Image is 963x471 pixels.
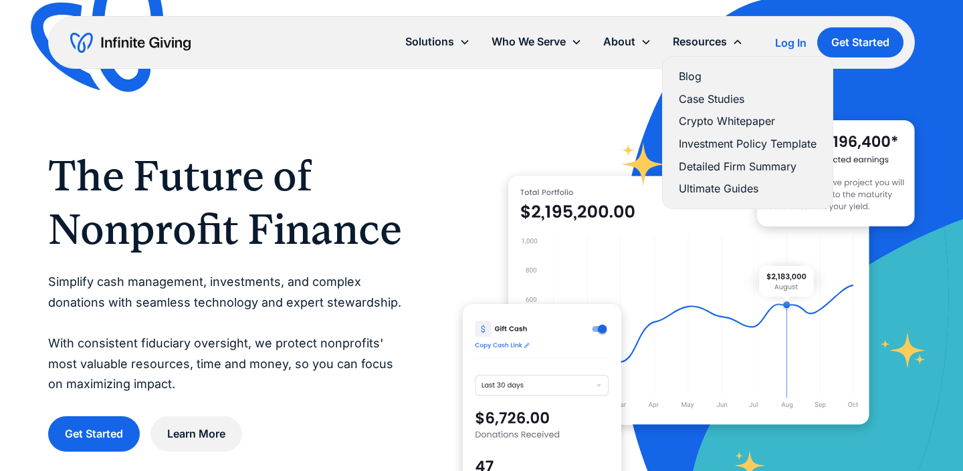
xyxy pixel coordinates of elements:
[405,33,454,51] div: Solutions
[775,35,807,51] a: Log In
[508,176,869,425] img: nonprofit donation platform
[481,27,593,56] div: Who We Serve
[70,32,191,53] a: home
[603,33,635,51] div: About
[662,56,833,209] nav: Resources
[673,33,727,51] div: Resources
[817,27,903,57] a: Get Started
[679,158,817,176] a: Detailed Firm Summary
[679,135,817,153] a: Investment Policy Template
[48,416,140,452] a: Get Started
[679,67,817,86] a: Blog
[395,27,481,56] div: Solutions
[492,33,566,51] div: Who We Serve
[662,27,754,56] div: Resources
[679,90,817,108] a: Case Studies
[679,180,817,198] a: Ultimate Guides
[775,37,807,48] div: Log In
[593,27,662,56] div: About
[48,272,409,395] p: Simplify cash management, investments, and complex donations with seamless technology and expert ...
[150,416,242,452] a: Learn More
[881,333,926,368] img: fundraising star
[48,149,409,256] h1: The Future of Nonprofit Finance
[679,112,817,130] a: Crypto Whitepaper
